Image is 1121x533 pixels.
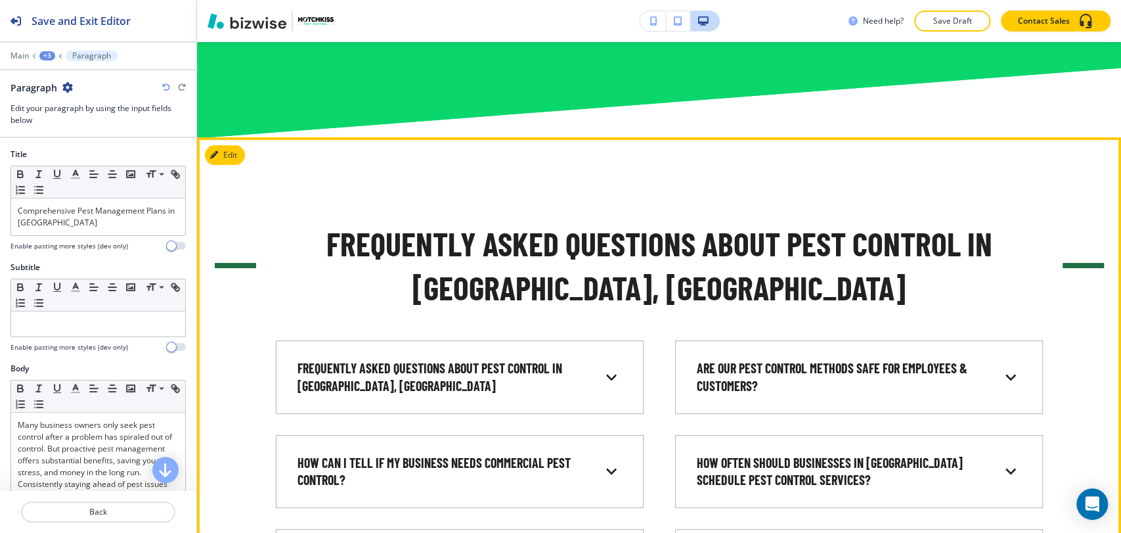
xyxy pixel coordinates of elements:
[697,359,984,394] h6: Are our pest control methods safe for employees & customers?
[697,454,984,489] h6: How often should businesses in [GEOGRAPHIC_DATA] schedule pest control services?
[72,51,111,60] p: Paragraph
[18,205,179,229] p: Comprehensive Pest Management Plans in [GEOGRAPHIC_DATA]
[11,342,128,352] h4: Enable pasting more styles (dev only)
[914,11,990,32] button: Save Draft
[297,454,585,489] h6: How can I tell if my business needs commercial pest control?
[863,15,904,27] h3: Need help?
[66,51,118,61] button: Paragraph
[686,446,1032,497] div: How often should businesses in [GEOGRAPHIC_DATA] schedule pest control services?
[1018,15,1070,27] p: Contact Sales
[287,352,632,402] div: Frequently Asked Questions about Pest Control in [GEOGRAPHIC_DATA], [GEOGRAPHIC_DATA]
[1001,11,1110,32] button: Contact Sales
[208,13,286,29] img: Bizwise Logo
[22,506,174,518] p: Back
[39,51,55,60] button: +3
[11,363,29,375] h2: Body
[298,17,334,24] img: Your Logo
[287,446,632,497] div: How can I tell if my business needs commercial pest control?
[276,221,1043,309] p: Frequently Asked Questions about Pest Control in [GEOGRAPHIC_DATA], [GEOGRAPHIC_DATA]
[297,359,585,394] p: Frequently Asked Questions about Pest Control in [GEOGRAPHIC_DATA], [GEOGRAPHIC_DATA]
[21,501,175,522] button: Back
[11,103,186,126] h3: Edit your paragraph by using the input fields below
[18,419,179,526] p: Many business owners only seek pest control after a problem has spiraled out of control. But proa...
[32,13,131,29] h2: Save and Exit Editor
[11,149,27,160] h2: Title
[11,51,29,60] button: Main
[11,81,57,95] h2: Paragraph
[686,352,1032,402] div: Are our pest control methods safe for employees & customers?
[931,15,973,27] p: Save Draft
[11,241,128,251] h4: Enable pasting more styles (dev only)
[11,262,40,273] h2: Subtitle
[1076,488,1108,520] div: Open Intercom Messenger
[205,145,245,165] button: Edit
